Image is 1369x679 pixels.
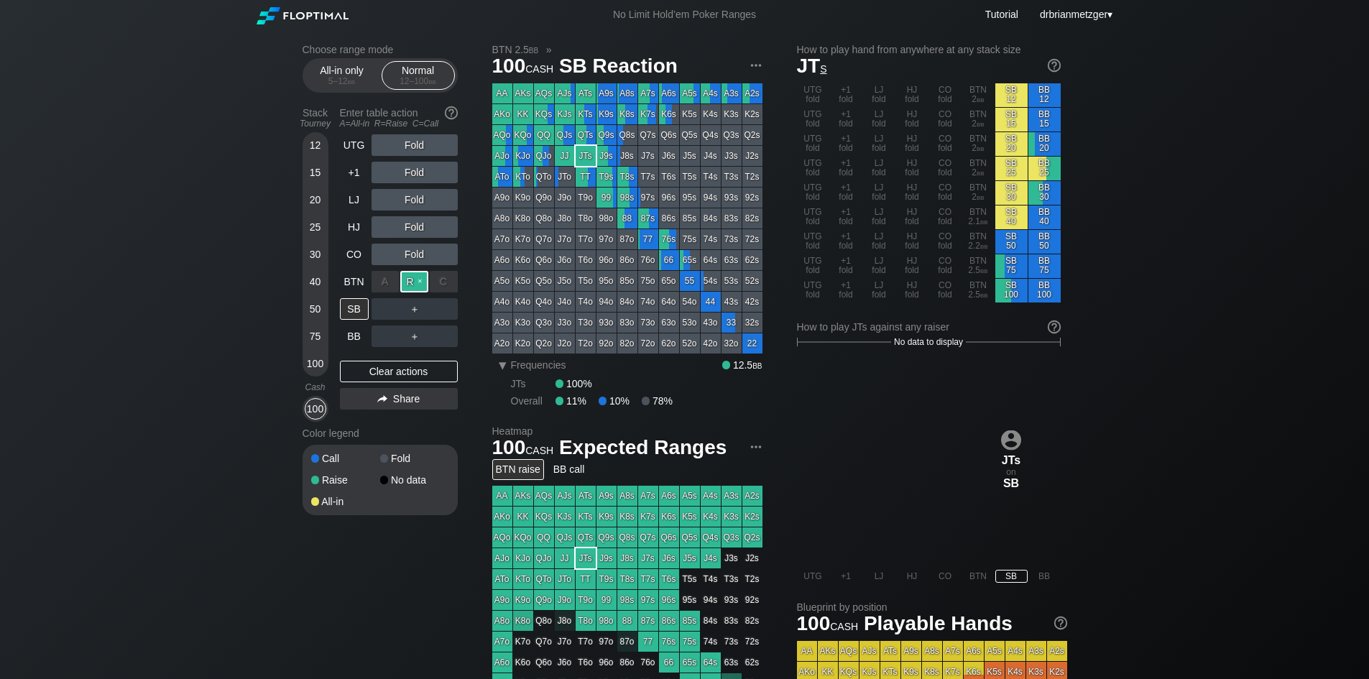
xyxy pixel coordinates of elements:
[896,254,928,278] div: HJ fold
[372,189,458,211] div: Fold
[797,44,1061,55] h2: How to play hand from anywhere at any stack size
[311,475,380,485] div: Raise
[701,271,721,291] div: 54s
[638,146,658,166] div: J7s
[372,244,458,265] div: Fold
[995,205,1028,229] div: SB 40
[617,313,637,333] div: 83o
[596,146,617,166] div: J9s
[638,167,658,187] div: T7s
[680,313,700,333] div: 53o
[962,230,995,254] div: BTN 2.2
[659,292,679,312] div: 64o
[257,7,349,24] img: Floptimal logo
[617,125,637,145] div: Q8s
[797,83,829,107] div: UTG fold
[680,83,700,103] div: A5s
[722,167,742,187] div: T3s
[576,271,596,291] div: T5o
[534,271,554,291] div: Q5o
[797,108,829,131] div: UTG fold
[830,254,862,278] div: +1 fold
[617,271,637,291] div: 85o
[863,279,895,302] div: LJ fold
[722,250,742,270] div: 63s
[863,205,895,229] div: LJ fold
[492,250,512,270] div: A6o
[617,292,637,312] div: 84o
[513,208,533,228] div: K8o
[742,208,762,228] div: 82s
[977,143,985,153] span: bb
[1028,254,1061,278] div: BB 75
[591,9,778,24] div: No Limit Hold’em Poker Ranges
[1028,83,1061,107] div: BB 12
[977,167,985,177] span: bb
[340,189,369,211] div: LJ
[617,167,637,187] div: T8s
[576,83,596,103] div: ATs
[659,229,679,249] div: 76s
[555,250,575,270] div: J6o
[576,208,596,228] div: T8o
[995,157,1028,180] div: SB 25
[1053,615,1069,631] img: help.32db89a4.svg
[388,76,448,86] div: 12 – 100
[929,230,962,254] div: CO fold
[305,298,326,320] div: 50
[638,104,658,124] div: K7s
[340,101,458,134] div: Enter table action
[555,125,575,145] div: QJs
[995,279,1028,302] div: SB 100
[680,188,700,208] div: 95s
[513,125,533,145] div: KQo
[1028,181,1061,205] div: BB 30
[555,83,575,103] div: AJs
[896,205,928,229] div: HJ fold
[742,229,762,249] div: 72s
[797,205,829,229] div: UTG fold
[596,83,617,103] div: A9s
[513,104,533,124] div: KK
[863,230,895,254] div: LJ fold
[596,167,617,187] div: T9s
[596,104,617,124] div: K9s
[977,94,985,104] span: bb
[513,271,533,291] div: K5o
[555,167,575,187] div: JTo
[863,132,895,156] div: LJ fold
[1028,132,1061,156] div: BB 20
[1040,9,1107,20] span: drbrianmetzger
[659,146,679,166] div: J6s
[748,439,764,455] img: ellipsis.fd386fe8.svg
[443,105,459,121] img: help.32db89a4.svg
[863,157,895,180] div: LJ fold
[372,134,458,156] div: Fold
[414,277,423,285] span: ✕
[617,229,637,249] div: 87o
[534,250,554,270] div: Q6o
[576,188,596,208] div: T9o
[400,271,428,292] div: R
[513,313,533,333] div: K3o
[596,125,617,145] div: Q9s
[311,496,380,507] div: All-in
[492,292,512,312] div: A4o
[929,157,962,180] div: CO fold
[659,271,679,291] div: 65o
[896,279,928,302] div: HJ fold
[680,229,700,249] div: 75s
[340,298,369,320] div: SB
[1028,157,1061,180] div: BB 25
[722,292,742,312] div: 43s
[680,292,700,312] div: 54o
[797,157,829,180] div: UTG fold
[896,157,928,180] div: HJ fold
[896,108,928,131] div: HJ fold
[534,208,554,228] div: Q8o
[929,108,962,131] div: CO fold
[797,132,829,156] div: UTG fold
[305,189,326,211] div: 20
[742,292,762,312] div: 42s
[980,241,988,251] span: bb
